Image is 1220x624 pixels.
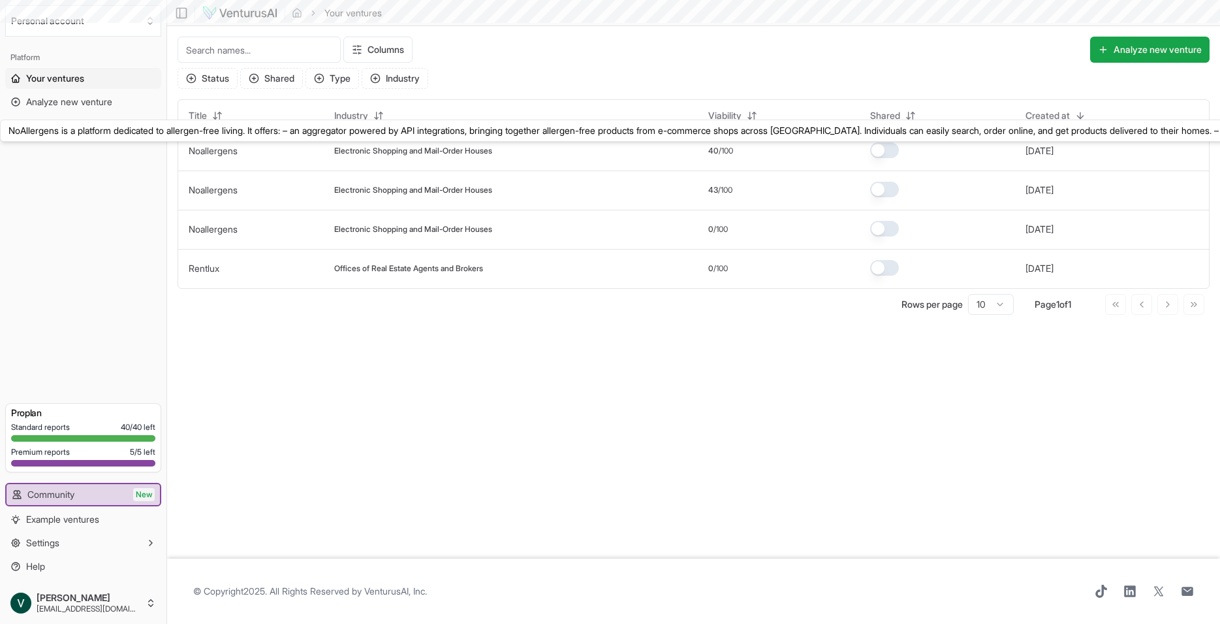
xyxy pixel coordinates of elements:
[189,184,238,197] button: Noallergens
[334,146,492,156] span: Electronic Shopping and Mail-Order Houses
[5,68,161,89] a: Your ventures
[121,422,155,433] span: 40 / 40 left
[326,105,392,126] button: Industry
[5,533,161,553] button: Settings
[189,262,219,275] button: Rentlux
[708,185,718,195] span: 43
[26,95,112,108] span: Analyze new venture
[7,484,160,505] a: CommunityNew
[5,47,161,68] div: Platform
[1056,299,1059,310] span: 1
[189,109,207,122] span: Title
[26,513,99,526] span: Example ventures
[708,146,719,156] span: 40
[1090,37,1210,63] button: Analyze new venture
[718,185,732,195] span: /100
[305,68,359,89] button: Type
[334,224,492,235] span: Electronic Shopping and Mail-Order Houses
[26,72,84,85] span: Your ventures
[11,406,155,419] h3: Pro plan
[862,105,924,126] button: Shared
[1035,299,1056,310] span: Page
[5,509,161,530] a: Example ventures
[189,223,238,236] button: Noallergens
[870,109,900,122] span: Shared
[362,68,428,89] button: Industry
[189,184,238,195] a: Noallergens
[130,447,155,457] span: 5 / 5 left
[189,223,238,235] a: Noallergens
[708,109,742,122] span: Viability
[343,37,413,63] button: Columns
[713,224,728,235] span: /100
[193,585,427,598] span: © Copyright 2025 . All Rights Reserved by .
[11,422,70,433] span: Standard reports
[364,585,425,597] a: VenturusAI, Inc
[27,488,74,501] span: Community
[334,185,492,195] span: Electronic Shopping and Mail-Order Houses
[37,604,140,614] span: [EMAIL_ADDRESS][DOMAIN_NAME]
[700,105,765,126] button: Viability
[708,263,713,274] span: 0
[1068,299,1071,310] span: 1
[1025,223,1054,236] button: [DATE]
[1025,109,1070,122] span: Created at
[1059,299,1068,310] span: of
[334,263,483,274] span: Offices of Real Estate Agents and Brokers
[178,37,341,63] input: Search names...
[5,91,161,112] a: Analyze new venture
[334,109,368,122] span: Industry
[1025,144,1054,157] button: [DATE]
[178,68,238,89] button: Status
[1025,184,1054,197] button: [DATE]
[10,593,31,614] img: ACg8ocLV2Dur15_py8NCm18ls8bGZuiciPQYsKPEg7xNbmN3EsT5QQ=s96-c
[181,105,230,126] button: Title
[240,68,303,89] button: Shared
[5,556,161,577] a: Help
[5,587,161,619] button: [PERSON_NAME][EMAIL_ADDRESS][DOMAIN_NAME]
[26,560,45,573] span: Help
[1025,262,1054,275] button: [DATE]
[37,592,140,604] span: [PERSON_NAME]
[713,263,728,274] span: /100
[901,298,963,311] p: Rows per page
[708,224,713,235] span: 0
[189,145,238,156] a: Noallergens
[26,536,59,550] span: Settings
[1018,105,1093,126] button: Created at
[189,263,219,274] a: Rentlux
[189,144,238,157] button: Noallergens
[719,146,733,156] span: /100
[133,488,155,501] span: New
[11,447,70,457] span: Premium reports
